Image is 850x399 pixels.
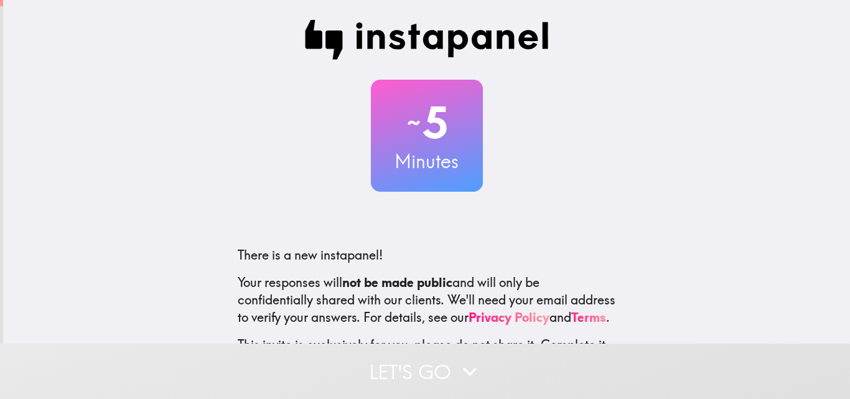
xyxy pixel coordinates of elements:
p: This invite is exclusively for you, please do not share it. Complete it soon because spots are li... [238,336,616,371]
h2: 5 [371,97,483,148]
h3: Minutes [371,148,483,174]
span: ~ [405,104,423,141]
p: Your responses will and will only be confidentially shared with our clients. We'll need your emai... [238,274,616,326]
a: Terms [571,309,606,325]
b: not be made public [342,275,452,290]
a: Privacy Policy [469,309,549,325]
img: Instapanel [305,20,549,60]
span: There is a new instapanel! [238,247,383,263]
